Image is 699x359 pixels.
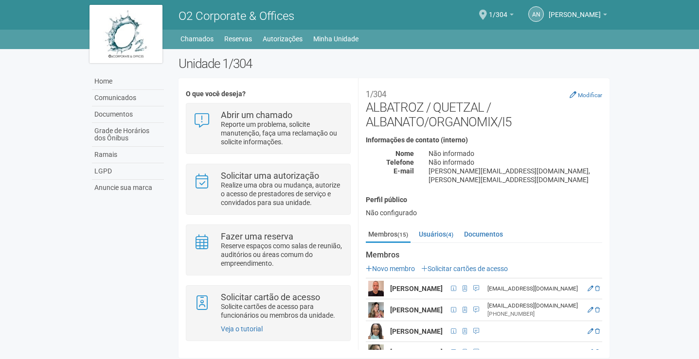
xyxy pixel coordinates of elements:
span: O2 Corporate & Offices [179,9,294,23]
h2: ALBATROZ / QUETZAL / ALBANATO/ORGANOMIX/I5 [366,85,602,129]
span: Aline Nascimento [549,1,601,18]
a: Abrir um chamado Reporte um problema, solicite manutenção, faça uma reclamação ou solicite inform... [194,111,343,146]
div: Não configurado [366,208,602,217]
a: Documentos [462,227,505,241]
a: Solicitar uma autorização Realize uma obra ou mudança, autorize o acesso de prestadores de serviç... [194,171,343,207]
a: Editar membro [588,285,593,292]
p: Solicite cartões de acesso para funcionários ou membros da unidade. [221,302,343,320]
a: Membros(15) [366,227,411,243]
a: Editar membro [588,307,593,313]
strong: [PERSON_NAME] [390,327,443,335]
div: [EMAIL_ADDRESS][DOMAIN_NAME] [487,285,582,293]
a: Ramais [92,147,164,163]
div: [EMAIL_ADDRESS][DOMAIN_NAME] [487,302,582,310]
a: Reservas [224,32,252,46]
a: Excluir membro [595,307,600,313]
a: Fazer uma reserva Reserve espaços como salas de reunião, auditórios ou áreas comum do empreendime... [194,232,343,268]
a: Grade de Horários dos Ônibus [92,123,164,147]
a: Documentos [92,106,164,123]
img: logo.jpg [90,5,162,63]
h4: Informações de contato (interno) [366,137,602,144]
a: AN [528,6,544,22]
a: Home [92,73,164,90]
a: Solicitar cartões de acesso [421,265,508,273]
strong: Abrir um chamado [221,110,292,120]
a: Anuncie sua marca [92,180,164,196]
a: Comunicados [92,90,164,106]
a: LGPD [92,163,164,180]
strong: [PERSON_NAME] [390,306,443,314]
strong: Telefone [386,158,414,166]
strong: Solicitar uma autorização [221,171,319,181]
small: (15) [397,231,408,238]
strong: Nome [395,150,414,157]
a: Editar membro [588,328,593,335]
a: Novo membro [366,265,415,273]
small: Modificar [578,92,602,99]
a: Excluir membro [595,285,600,292]
small: (4) [446,231,453,238]
img: user.png [368,281,384,296]
a: Usuários(4) [416,227,456,241]
a: Autorizações [263,32,303,46]
div: Não informado [421,158,609,167]
strong: Fazer uma reserva [221,231,293,241]
a: Excluir membro [595,328,600,335]
a: Modificar [570,91,602,99]
a: Editar membro [588,349,593,356]
h2: Unidade 1/304 [179,56,610,71]
a: Veja o tutorial [221,325,263,333]
img: user.png [368,302,384,318]
div: Não informado [421,149,609,158]
a: Excluir membro [595,349,600,356]
span: 1/304 [489,1,507,18]
div: [PHONE_NUMBER] [487,310,582,318]
h4: O que você deseja? [186,90,351,98]
strong: [PERSON_NAME] [390,348,443,356]
strong: [PERSON_NAME] [390,285,443,292]
p: Reserve espaços como salas de reunião, auditórios ou áreas comum do empreendimento. [221,241,343,268]
a: Minha Unidade [313,32,358,46]
a: Solicitar cartão de acesso Solicite cartões de acesso para funcionários ou membros da unidade. [194,293,343,320]
strong: Membros [366,251,602,259]
h4: Perfil público [366,196,602,204]
strong: E-mail [394,167,414,175]
a: Chamados [180,32,214,46]
p: Realize uma obra ou mudança, autorize o acesso de prestadores de serviço e convidados para sua un... [221,181,343,207]
strong: Solicitar cartão de acesso [221,292,320,302]
a: [PERSON_NAME] [549,12,607,20]
img: user.png [368,324,384,339]
small: 1/304 [366,89,386,99]
div: [PERSON_NAME][EMAIL_ADDRESS][DOMAIN_NAME], [PERSON_NAME][EMAIL_ADDRESS][DOMAIN_NAME] [421,167,609,184]
p: Reporte um problema, solicite manutenção, faça uma reclamação ou solicite informações. [221,120,343,146]
a: 1/304 [489,12,514,20]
